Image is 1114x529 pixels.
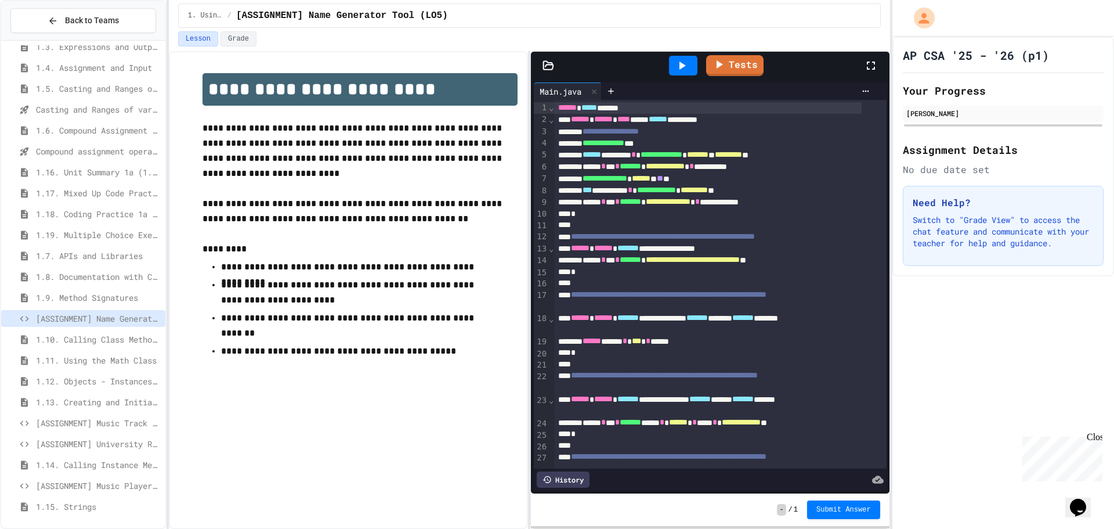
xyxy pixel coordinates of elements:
span: Fold line [548,103,554,112]
span: 1.16. Unit Summary 1a (1.1-1.6) [36,166,161,178]
span: 1.15. Strings [36,501,161,513]
div: 20 [534,348,548,360]
div: 15 [534,267,548,279]
div: 18 [534,313,548,336]
div: 2 [534,114,548,125]
span: [ASSIGNMENT] Name Generator Tool (LO5) [36,312,161,325]
div: 9 [534,197,548,208]
div: 3 [534,126,548,138]
div: 8 [534,185,548,197]
div: 21 [534,359,548,371]
span: Casting and Ranges of variables - Quiz [36,103,161,116]
span: Fold line [548,244,554,253]
span: Fold line [548,395,554,405]
h2: Your Progress [903,82,1104,99]
span: 1.4. Assignment and Input [36,62,161,74]
span: 1.10. Calling Class Methods [36,333,161,346]
button: Submit Answer [807,501,880,519]
div: 5 [534,149,548,161]
span: / [227,11,232,20]
span: 1.18. Coding Practice 1a (1.1-1.6) [36,208,161,220]
span: 1 [794,505,798,514]
iframe: chat widget [1065,483,1102,517]
div: 17 [534,290,548,314]
span: Fold line [548,314,554,323]
h1: AP CSA '25 - '26 (p1) [903,47,1049,63]
div: 13 [534,243,548,255]
span: 1.3. Expressions and Output [New] [36,41,161,53]
span: 1.13. Creating and Initializing Objects: Constructors [36,396,161,408]
h2: Assignment Details [903,142,1104,158]
span: 1.6. Compound Assignment Operators [36,124,161,136]
span: [ASSIGNMENT] Name Generator Tool (LO5) [236,9,448,23]
div: 12 [534,231,548,243]
span: 1.5. Casting and Ranges of Values [36,82,161,95]
span: Back to Teams [65,15,119,27]
iframe: chat widget [1018,432,1102,481]
div: 10 [534,208,548,220]
span: 1. Using Objects and Methods [188,11,223,20]
span: 1.11. Using the Math Class [36,354,161,366]
div: 7 [534,173,548,185]
span: 1.14. Calling Instance Methods [36,459,161,471]
div: 26 [534,441,548,453]
div: My Account [902,5,938,31]
div: 23 [534,395,548,418]
div: 25 [534,430,548,441]
span: 1.7. APIs and Libraries [36,250,161,262]
span: 1.17. Mixed Up Code Practice 1.1-1.6 [36,187,161,199]
span: [ASSIGNMENT] University Registration System (LO4) [36,438,161,450]
div: 4 [534,138,548,149]
p: Switch to "Grade View" to access the chat feature and communicate with your teacher for help and ... [913,214,1094,249]
div: History [537,472,589,488]
button: Lesson [178,31,218,46]
div: 1 [534,102,548,114]
span: Submit Answer [816,505,871,514]
div: 6 [534,161,548,173]
div: Main.java [534,82,602,100]
div: 11 [534,220,548,232]
span: / [789,505,793,514]
span: 1.12. Objects - Instances of Classes [36,375,161,387]
span: 1.9. Method Signatures [36,292,161,304]
span: Compound assignment operators - Quiz [36,145,161,157]
button: Grade [220,31,256,46]
div: No due date set [903,163,1104,177]
div: 24 [534,418,548,430]
div: Main.java [534,85,587,98]
span: [ASSIGNMENT] Music Track Creator (LO4) [36,417,161,429]
a: Tests [706,55,764,76]
div: 22 [534,371,548,395]
div: 27 [534,452,548,476]
span: 1.19. Multiple Choice Exercises for Unit 1a (1.1-1.6) [36,229,161,241]
span: 1.8. Documentation with Comments and Preconditions [36,271,161,283]
span: [ASSIGNMENT] Music Player Debugger (LO3) [36,480,161,492]
div: Chat with us now!Close [5,5,80,74]
span: - [777,504,786,516]
button: Back to Teams [10,8,156,33]
div: [PERSON_NAME] [906,108,1100,118]
span: Fold line [548,115,554,124]
h3: Need Help? [913,196,1094,210]
div: 19 [534,336,548,348]
div: 14 [534,255,548,267]
div: 16 [534,278,548,290]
